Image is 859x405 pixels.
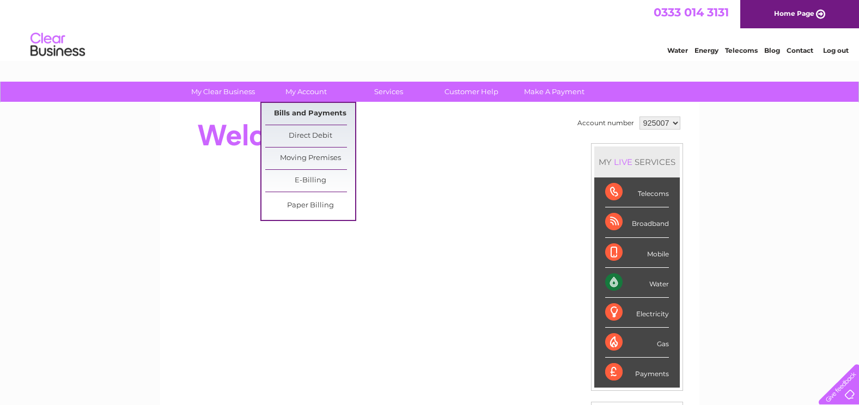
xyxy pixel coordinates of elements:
div: Telecoms [605,177,669,207]
a: My Clear Business [178,82,268,102]
a: Paper Billing [265,195,355,217]
a: Blog [764,46,780,54]
div: Electricity [605,298,669,328]
div: Gas [605,328,669,358]
div: Mobile [605,238,669,268]
div: Clear Business is a trading name of Verastar Limited (registered in [GEOGRAPHIC_DATA] No. 3667643... [173,6,687,53]
div: Water [605,268,669,298]
div: Payments [605,358,669,387]
a: Energy [694,46,718,54]
a: Moving Premises [265,148,355,169]
a: My Account [261,82,351,102]
img: logo.png [30,28,86,62]
a: Services [344,82,434,102]
a: Customer Help [427,82,516,102]
td: Account number [575,114,637,132]
a: Contact [787,46,813,54]
a: 0333 014 3131 [654,5,729,19]
a: Water [667,46,688,54]
div: Broadband [605,207,669,237]
a: Log out [823,46,849,54]
div: LIVE [612,157,635,167]
div: MY SERVICES [594,146,680,177]
a: Bills and Payments [265,103,355,125]
a: Make A Payment [509,82,599,102]
a: Telecoms [725,46,758,54]
a: E-Billing [265,170,355,192]
a: Direct Debit [265,125,355,147]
